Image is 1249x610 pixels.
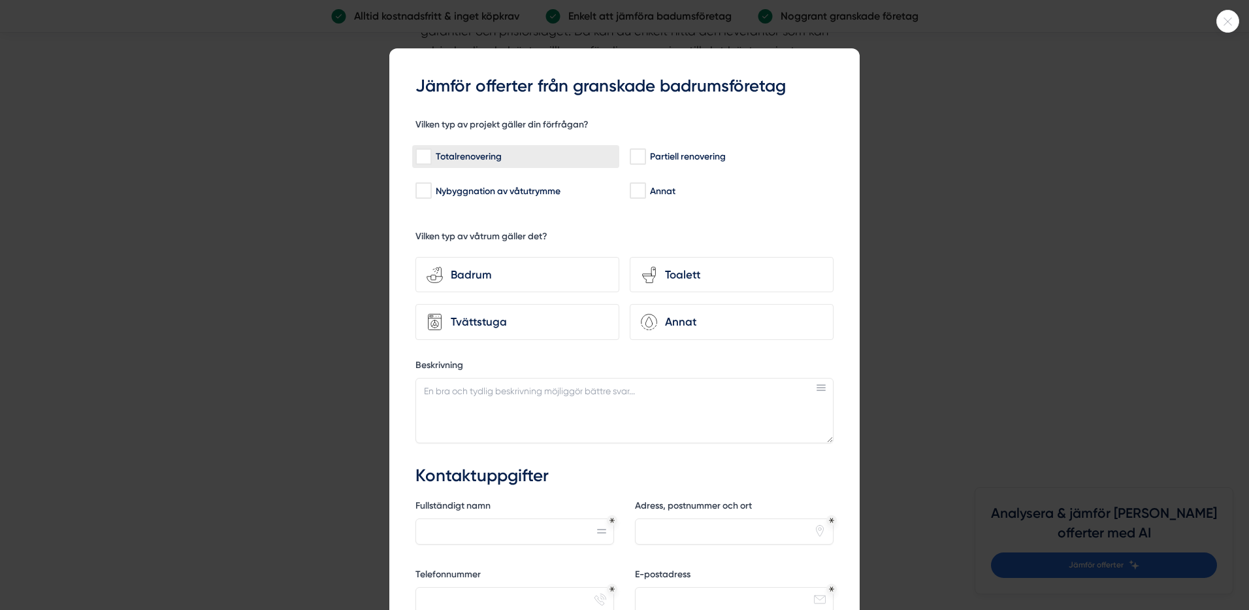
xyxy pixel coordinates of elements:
[415,150,430,163] input: Totalrenovering
[415,118,589,135] h5: Vilken typ av projekt gäller din förfrågan?
[415,75,834,98] h3: Jämför offerter från granskade badrumsföretag
[415,359,834,375] label: Beskrivning
[609,586,615,592] div: Obligatoriskt
[635,500,834,516] label: Adress, postnummer och ort
[415,230,547,246] h5: Vilken typ av våtrum gäller det?
[415,568,614,585] label: Telefonnummer
[630,184,645,197] input: Annat
[415,500,614,516] label: Fullständigt namn
[609,518,615,523] div: Obligatoriskt
[829,518,834,523] div: Obligatoriskt
[630,150,645,163] input: Partiell renovering
[829,586,834,592] div: Obligatoriskt
[635,568,834,585] label: E-postadress
[415,464,834,488] h3: Kontaktuppgifter
[415,184,430,197] input: Nybyggnation av våtutrymme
